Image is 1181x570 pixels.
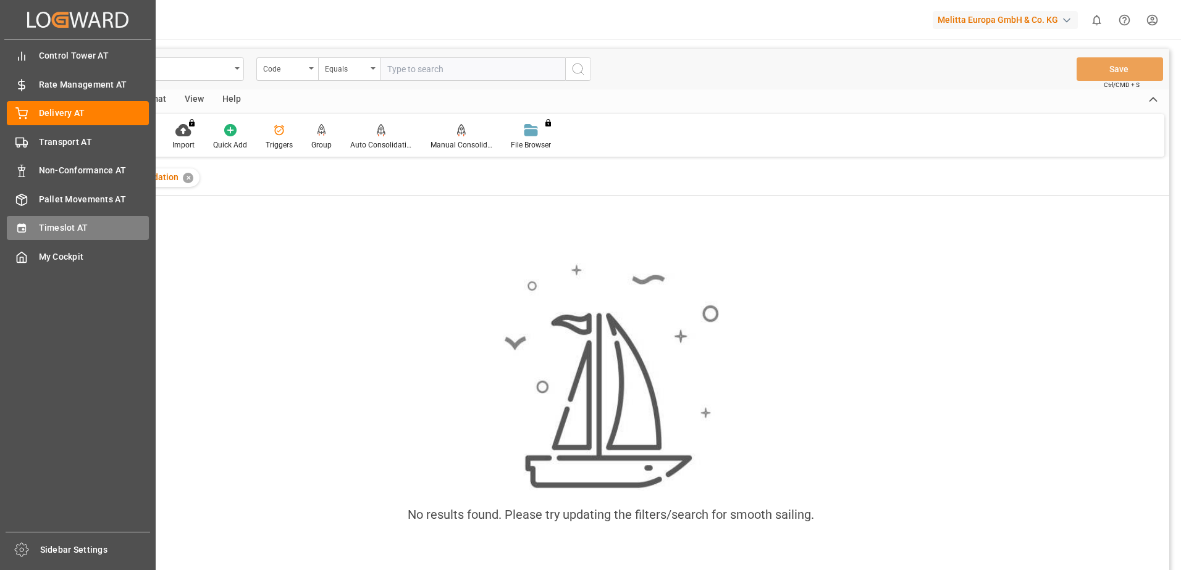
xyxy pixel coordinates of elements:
[213,139,247,151] div: Quick Add
[431,139,492,151] div: Manual Consolidation
[39,193,149,206] span: Pallet Movements AT
[7,101,149,125] a: Delivery AT
[175,89,213,110] div: View
[39,49,149,62] span: Control Tower AT
[1077,57,1163,81] button: Save
[183,173,193,183] div: ✕
[39,221,149,234] span: Timeslot AT
[1083,6,1111,34] button: show 0 new notifications
[39,107,149,120] span: Delivery AT
[325,60,367,75] div: Equals
[565,57,591,81] button: search button
[213,89,250,110] div: Help
[7,159,149,183] a: Non-Conformance AT
[7,244,149,268] a: My Cockpit
[350,139,412,151] div: Auto Consolidation
[39,78,149,91] span: Rate Management AT
[311,139,332,151] div: Group
[318,57,380,81] button: open menu
[933,11,1078,29] div: Melitta Europa GmbH & Co. KG
[7,187,149,211] a: Pallet Movements AT
[39,136,149,149] span: Transport AT
[408,505,814,524] div: No results found. Please try updating the filters/search for smooth sailing.
[7,130,149,154] a: Transport AT
[380,57,565,81] input: Type to search
[933,8,1083,31] button: Melitta Europa GmbH & Co. KG
[39,250,149,263] span: My Cockpit
[7,72,149,96] a: Rate Management AT
[40,543,151,556] span: Sidebar Settings
[266,139,293,151] div: Triggers
[7,216,149,240] a: Timeslot AT
[1104,80,1140,89] span: Ctrl/CMD + S
[263,60,305,75] div: Code
[503,263,719,491] img: smooth_sailing.jpeg
[256,57,318,81] button: open menu
[7,44,149,68] a: Control Tower AT
[39,164,149,177] span: Non-Conformance AT
[1111,6,1138,34] button: Help Center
